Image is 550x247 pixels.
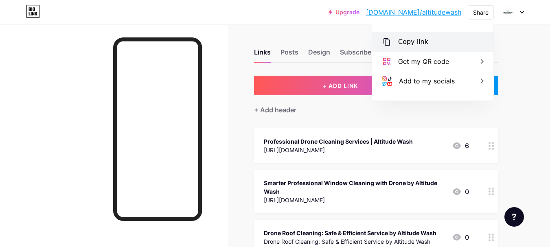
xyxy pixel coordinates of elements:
[399,76,455,86] div: Add to my socials
[254,76,427,95] button: + ADD LINK
[452,187,469,197] div: 0
[500,4,515,20] img: altitudewash
[308,47,330,62] div: Design
[323,82,358,89] span: + ADD LINK
[398,57,449,66] div: Get my QR code
[452,141,469,151] div: 6
[452,232,469,242] div: 0
[340,47,377,62] div: Subscribers
[264,137,413,146] div: Professional Drone Cleaning Services | Altitude Wash
[329,9,359,15] a: Upgrade
[280,47,298,62] div: Posts
[264,229,436,237] div: Drone Roof Cleaning: Safe & Efficient Service by Altitude Wash
[264,237,436,246] div: Drone Roof Cleaning: Safe & Efficient Service by Altitude Wash
[264,179,445,196] div: Smarter Professional Window Cleaning with Drone by Altitude Wash
[264,196,445,204] div: [URL][DOMAIN_NAME]
[254,105,296,115] div: + Add header
[254,47,271,62] div: Links
[473,8,489,17] div: Share
[398,37,428,47] div: Copy link
[264,146,413,154] div: [URL][DOMAIN_NAME]
[366,7,461,17] a: [DOMAIN_NAME]/altitudewash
